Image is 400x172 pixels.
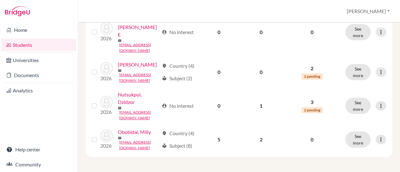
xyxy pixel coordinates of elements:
span: mail [118,106,122,110]
span: local_library [162,76,167,81]
p: 2026 [100,142,113,150]
button: See more [345,98,371,114]
td: 1 [239,87,282,125]
a: Community [1,158,77,171]
div: Subject (8) [162,142,192,150]
a: [EMAIL_ADDRESS][DOMAIN_NAME] [119,72,159,83]
a: Nutsukpui, Dzidzor [118,91,159,106]
a: [PERSON_NAME] [118,61,157,68]
a: Students [1,39,77,51]
td: 0 [198,7,239,57]
button: [PERSON_NAME] [344,5,392,17]
td: 0 [239,7,282,57]
span: account_circle [162,103,167,108]
span: 2 pending [302,107,323,113]
a: Obobidai, Milly [118,128,151,136]
a: Help center [1,143,77,156]
a: Documents [1,69,77,81]
img: Bridge-U [5,6,30,16]
div: Country (4) [162,62,194,70]
div: No interest [162,102,194,110]
a: Universities [1,54,77,66]
p: 0 [286,28,338,36]
p: 2026 [100,35,113,42]
img: Obobidai, Milly [100,130,113,142]
span: account_circle [162,30,167,35]
a: [EMAIL_ADDRESS][DOMAIN_NAME] [119,140,159,151]
p: 0 [286,136,338,143]
a: [EMAIL_ADDRESS][DOMAIN_NAME] [119,110,159,121]
p: 3 [286,98,338,106]
p: 2 [286,65,338,72]
td: 0 [198,87,239,125]
a: [PERSON_NAME] [PERSON_NAME] E [118,16,159,38]
span: mail [118,136,122,140]
button: See more [345,64,371,80]
button: See more [345,131,371,148]
td: 2 [239,125,282,155]
img: Nutsukpui, Dzidzor [100,96,113,108]
span: mail [118,39,122,42]
p: 2026 [100,75,113,82]
a: [EMAIL_ADDRESS][DOMAIN_NAME] [119,42,159,53]
span: mail [118,69,122,72]
div: Country (4) [162,130,194,137]
td: 0 [239,57,282,87]
a: Analytics [1,84,77,97]
span: local_library [162,143,167,148]
div: Subject (2) [162,75,192,82]
span: location_on [162,131,167,136]
td: 0 [198,57,239,87]
a: Home [1,24,77,36]
span: location_on [162,63,167,68]
button: See more [345,24,371,40]
div: No interest [162,28,194,36]
img: Martinez Mirabal, Myron E [100,22,113,35]
td: 5 [198,125,239,155]
span: 2 pending [302,73,323,80]
p: 2026 [100,108,113,116]
img: Mensah, Kobina Miri [100,62,113,75]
